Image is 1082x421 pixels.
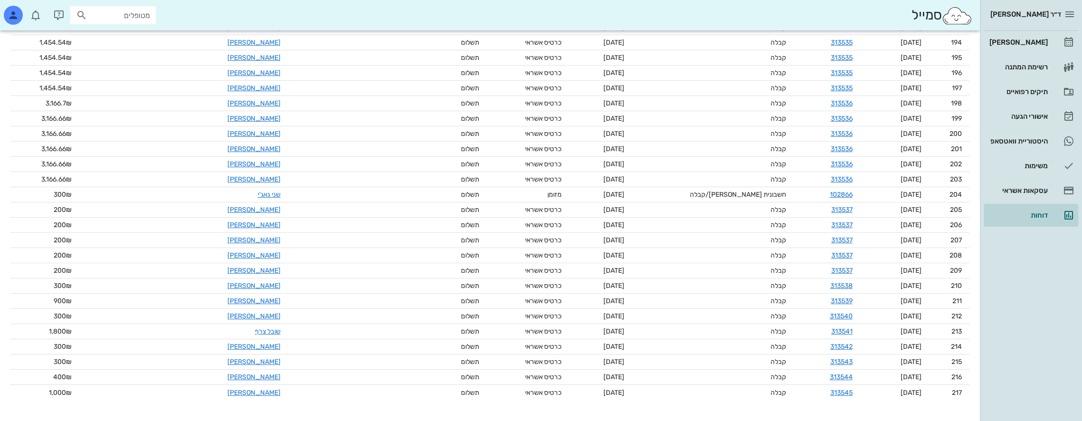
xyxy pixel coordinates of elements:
td: תשלום [288,142,487,157]
span: [DATE] [900,38,921,47]
div: עסקאות אשראי [988,187,1048,194]
span: [DATE] [900,327,921,335]
span: 3,166.66₪ [41,145,72,153]
span: קבלה [771,282,786,290]
a: [PERSON_NAME] [227,206,281,214]
a: 313544 [829,373,852,381]
span: 200₪ [54,267,72,275]
span: [DATE] [603,327,624,335]
span: 3,166.7₪ [46,99,72,107]
span: כרטיס אשראי [525,358,562,366]
td: תשלום [288,111,487,126]
span: 200₪ [54,251,72,259]
span: כרטיס אשראי [525,206,562,214]
a: [PERSON_NAME] [227,160,281,168]
td: תשלום [288,187,487,202]
span: קבלה [771,206,786,214]
td: תשלום [288,294,487,309]
span: [DATE] [603,145,624,153]
span: כרטיס אשראי [525,175,562,183]
span: [DATE] [900,389,921,397]
td: תשלום [288,96,487,111]
span: [DATE] [603,206,624,214]
span: 200₪ [54,221,72,229]
td: תשלום [288,172,487,187]
span: [DATE] [603,297,624,305]
span: [DATE] [603,343,624,351]
span: קבלה [771,99,786,107]
span: [DATE] [603,389,624,397]
span: [DATE] [603,99,624,107]
span: 210 [951,282,962,290]
span: כרטיס אשראי [525,54,562,62]
span: כרטיס אשראי [525,282,562,290]
span: [DATE] [603,251,624,259]
a: 313537 [831,236,852,244]
span: [DATE] [603,221,624,229]
td: תשלום [288,218,487,233]
span: 206 [950,221,962,229]
span: [DATE] [900,115,921,123]
a: 313536 [830,115,852,123]
span: כרטיס אשראי [525,297,562,305]
span: קבלה [771,251,786,259]
span: כרטיס אשראי [525,343,562,351]
span: [DATE] [900,175,921,183]
a: [PERSON_NAME] [227,358,281,366]
td: תשלום [288,248,487,263]
span: קבלה [771,312,786,320]
span: 200₪ [54,206,72,214]
span: [DATE] [603,358,624,366]
span: 201 [951,145,962,153]
span: כרטיס אשראי [525,236,562,244]
a: 313537 [831,206,852,214]
span: [DATE] [900,191,921,199]
div: משימות [988,162,1048,170]
a: 313536 [830,175,852,183]
span: [DATE] [900,130,921,138]
span: 197 [952,84,962,92]
a: [PERSON_NAME] [227,54,281,62]
a: משימות [984,154,1078,177]
span: 400₪ [53,373,72,381]
span: 900₪ [54,297,72,305]
span: כרטיס אשראי [525,373,562,381]
span: [DATE] [900,206,921,214]
span: כרטיס אשראי [525,327,562,335]
span: 1,454.54₪ [39,69,72,77]
span: [DATE] [900,145,921,153]
span: 207 [950,236,962,244]
a: 313537 [831,221,852,229]
span: 200 [950,130,962,138]
span: ד״ר [PERSON_NAME] [990,10,1061,19]
div: אישורי הגעה [988,113,1048,120]
td: תשלום [288,81,487,96]
span: קבלה [771,175,786,183]
a: 313539 [830,297,852,305]
span: כרטיס אשראי [525,38,562,47]
a: [PERSON_NAME] [227,389,281,397]
span: [DATE] [603,160,624,168]
a: 313540 [829,312,852,320]
td: תשלום [288,263,487,278]
span: 217 [952,389,962,397]
a: 313535 [830,84,852,92]
div: תיקים רפואיים [988,88,1048,96]
a: [PERSON_NAME] [227,99,281,107]
a: 313537 [831,267,852,275]
span: כרטיס אשראי [525,115,562,123]
a: שני גאג'י [258,191,281,199]
a: 313535 [830,38,852,47]
div: היסטוריית וואטסאפ [988,137,1048,145]
div: סמייל [911,5,972,26]
span: [DATE] [900,221,921,229]
span: [DATE] [900,69,921,77]
a: [PERSON_NAME] [227,84,281,92]
a: [PERSON_NAME] [984,31,1078,54]
div: דוחות [988,211,1048,219]
span: [DATE] [900,282,921,290]
span: 209 [950,267,962,275]
span: חשבונית [PERSON_NAME]/קבלה [690,191,786,199]
span: קבלה [771,84,786,92]
a: 313542 [830,343,852,351]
